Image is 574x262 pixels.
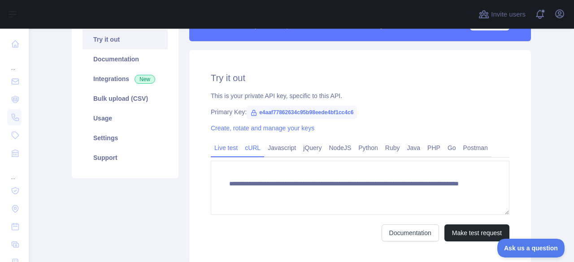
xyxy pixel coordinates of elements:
[444,224,509,241] button: Make test request
[211,91,509,100] div: This is your private API key, specific to this API.
[211,107,509,116] div: Primary Key:
[460,141,491,155] a: Postman
[135,75,155,84] span: New
[83,89,168,108] a: Bulk upload (CSV)
[83,49,168,69] a: Documentation
[497,239,565,258] iframe: Toggle Customer Support
[491,9,526,20] span: Invite users
[444,141,460,155] a: Go
[382,141,404,155] a: Ruby
[325,141,355,155] a: NodeJS
[247,106,357,119] span: e4aaf77862634c95b98eede4bf1cc4c6
[477,7,527,21] button: Invite users
[83,30,168,49] a: Try it out
[211,141,241,155] a: Live test
[83,148,168,168] a: Support
[241,141,264,155] a: cURL
[211,125,314,132] a: Create, rotate and manage your keys
[83,69,168,89] a: Integrations New
[264,141,300,155] a: Javascript
[382,224,439,241] a: Documentation
[83,128,168,148] a: Settings
[355,141,382,155] a: Python
[83,108,168,128] a: Usage
[211,72,509,84] h2: Try it out
[7,54,22,72] div: ...
[424,141,444,155] a: PHP
[300,141,325,155] a: jQuery
[7,163,22,181] div: ...
[404,141,424,155] a: Java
